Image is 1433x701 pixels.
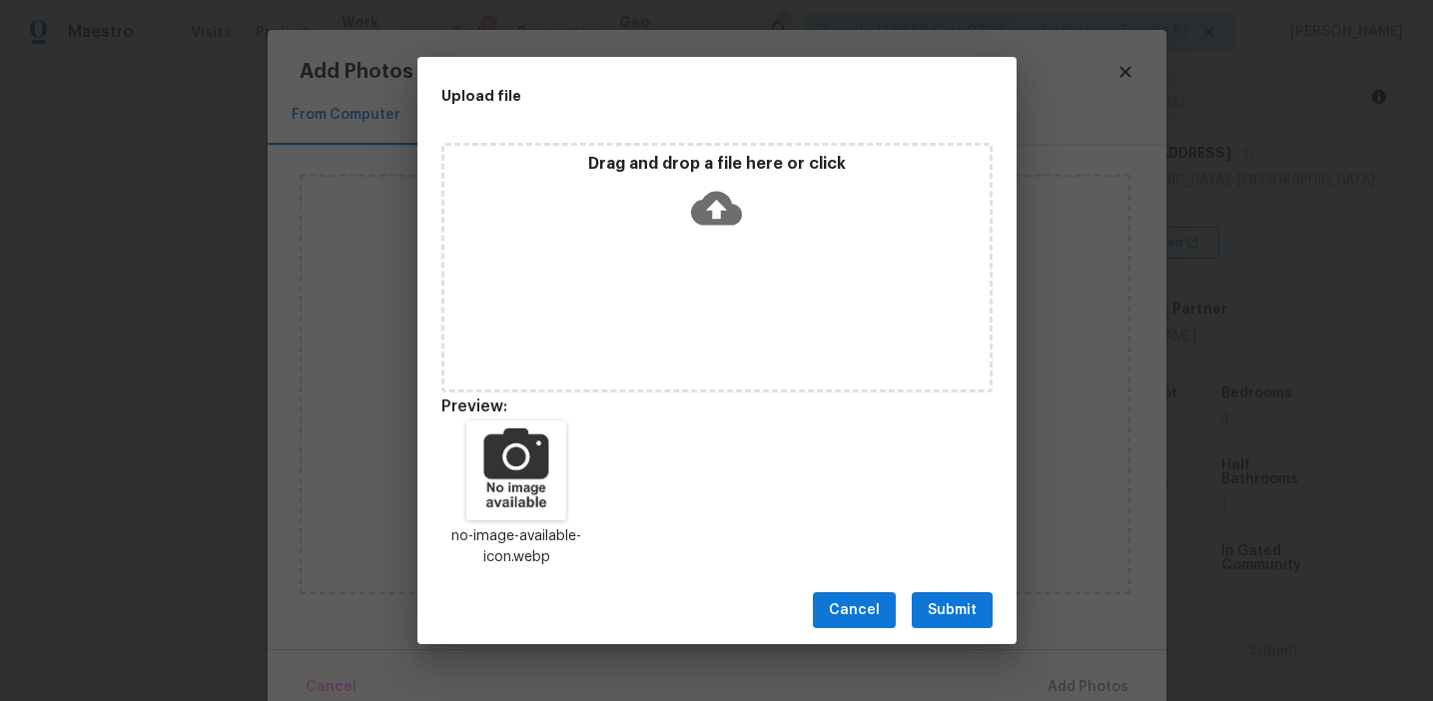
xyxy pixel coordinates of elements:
span: Submit [928,598,977,623]
h2: Upload file [441,85,903,107]
button: Submit [912,592,993,629]
p: Drag and drop a file here or click [444,154,990,175]
p: no-image-available-icon.webp [441,526,593,568]
span: Cancel [829,598,880,623]
button: Cancel [813,592,896,629]
img: g8KklAdyMDAnQ9MNfwDJ37iEAAAAAAA [466,420,566,520]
